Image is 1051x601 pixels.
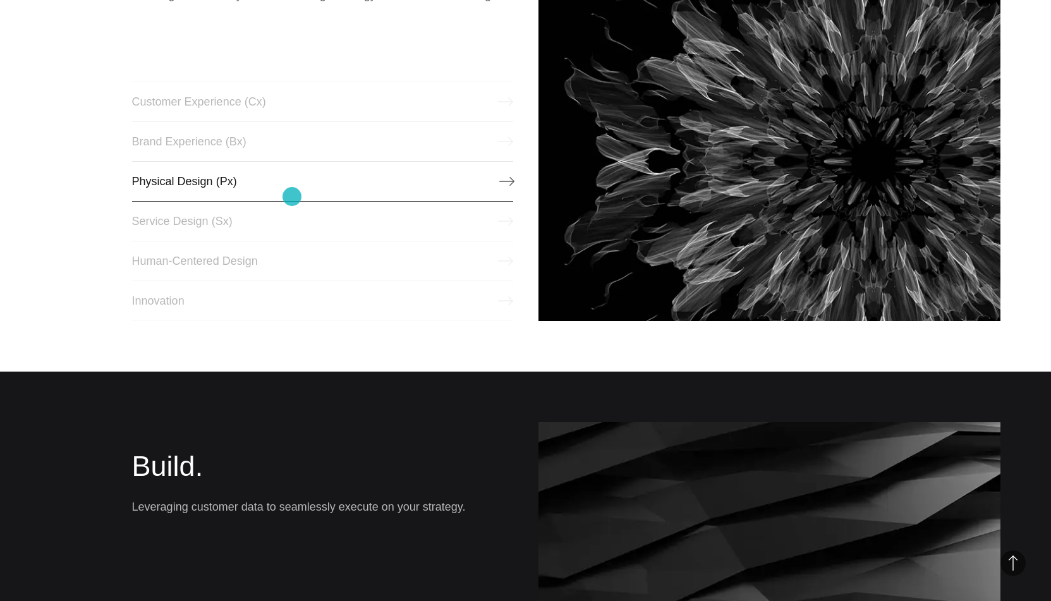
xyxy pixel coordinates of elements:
[132,201,513,241] a: Service Design (Sx)
[132,498,513,516] p: Leveraging customer data to seamlessly execute on your strategy.
[132,447,513,485] h2: Build.
[132,82,513,122] a: Customer Experience (Cx)
[132,161,513,202] a: Physical Design (Px)
[132,281,513,321] a: Innovation
[1000,550,1026,576] button: Back to Top
[132,241,513,281] a: Human-Centered Design
[132,121,513,162] a: Brand Experience (Bx)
